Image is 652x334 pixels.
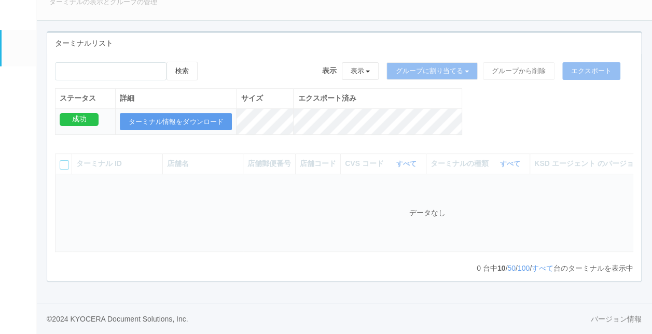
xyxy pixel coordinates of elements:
button: 検索 [167,62,198,80]
span: ターミナルの種類 [431,158,491,169]
a: メンテナンス通知 [2,99,36,130]
a: ターミナル [2,30,36,66]
span: 10 [497,264,506,272]
button: すべて [394,159,422,169]
a: コンテンツプリント [2,194,36,226]
button: エクスポート [562,62,620,80]
a: パッケージ [2,66,36,98]
span: CVS コード [345,158,386,169]
p: 台中 / / / 台のターミナルを表示中 [477,263,633,274]
div: ターミナル ID [76,158,158,169]
span: 店舗郵便番号 [247,159,291,168]
span: 店舗コード [300,159,336,168]
button: 表示 [342,62,379,80]
span: © 2024 KYOCERA Document Solutions, Inc. [47,315,188,323]
a: アラート設定 [2,162,36,193]
a: ドキュメントを管理 [2,226,36,257]
span: 表示 [322,65,337,76]
button: グループから削除 [483,62,554,80]
button: グループに割り当てる [386,62,478,80]
a: バージョン情報 [591,314,642,325]
a: すべて [396,160,419,168]
div: サイズ [241,93,289,104]
button: すべて [497,159,525,169]
span: KSD エージェント のバージョン [534,159,641,168]
span: 0 [477,264,483,272]
div: エクスポート済み [298,93,457,104]
div: 成功 [60,113,99,126]
div: ターミナルリスト [47,33,641,54]
a: 100 [518,264,530,272]
div: 詳細 [120,93,232,104]
a: すべて [500,160,523,168]
span: 店舗名 [167,159,189,168]
a: クライアントリンク [2,130,36,162]
a: 50 [507,264,516,272]
button: ターミナル情報をダウンロード [120,113,232,131]
a: すべて [532,264,553,272]
div: ステータス [60,93,111,104]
